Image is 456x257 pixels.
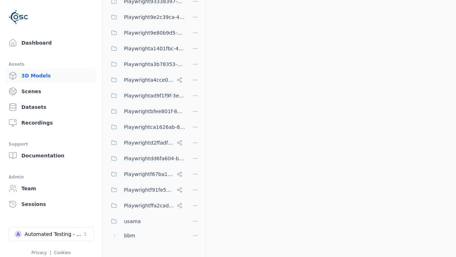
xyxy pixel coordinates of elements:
span: Playwrightf67ba199-386a-42d1-aebc-3b37e79c7296 [124,170,174,178]
span: Playwrightdd6fa604-b4f7-4d6a-9958-9c79f36ddf27 [124,154,185,163]
button: usama [107,214,185,228]
button: Playwrightf91fe523-dd75-44f3-a953-451f6070cb42 [107,183,185,197]
button: Playwrightad9f1f9f-3e6a-4231-8f19-c506bf64a382 [107,89,185,103]
a: Scenes [6,84,97,99]
div: Assets [9,60,94,69]
button: Playwrightdd6fa604-b4f7-4d6a-9958-9c79f36ddf27 [107,151,185,166]
span: | [50,250,51,255]
span: Playwrightbfee801f-8be1-42a6-b774-94c49e43b650 [124,107,185,116]
a: Recordings [6,116,97,130]
div: A [15,231,22,238]
a: Documentation [6,148,97,163]
a: Cookies [54,250,71,255]
button: Playwright9e80b9d5-ab0b-4e8f-a3de-da46b25b8298 [107,26,185,40]
a: Datasets [6,100,97,114]
span: Playwrightf91fe523-dd75-44f3-a953-451f6070cb42 [124,186,174,194]
a: Dashboard [6,36,97,50]
span: Playwright9e80b9d5-ab0b-4e8f-a3de-da46b25b8298 [124,29,185,37]
span: usama [124,217,141,226]
button: Playwright9e2c39ca-48c3-4c03-98f4-0435f3624ea6 [107,10,185,24]
button: Playwrightffa2cad8-0214-4c2f-a758-8e9593c5a37e [107,198,185,213]
span: Playwrightca1626ab-8cec-4ddc-b85a-2f9392fe08d1 [124,123,185,131]
button: bbm [107,228,185,243]
span: bbm [124,231,135,240]
span: Playwrighta1401fbc-43d7-48dd-a309-be935d99d708 [124,44,185,53]
span: Playwrighta4cce06a-a8e6-4c0d-bfc1-93e8d78d750a [124,76,174,84]
span: Playwright9e2c39ca-48c3-4c03-98f4-0435f3624ea6 [124,13,185,21]
a: 3D Models [6,69,97,83]
button: Playwrighta3b78353-5999-46c5-9eab-70007203469a [107,57,185,71]
span: Playwrightd2ffadf0-c973-454c-8fcf-dadaeffcb802 [124,138,174,147]
img: Logo [9,7,28,27]
button: Playwrightbfee801f-8be1-42a6-b774-94c49e43b650 [107,104,185,119]
button: Playwrightca1626ab-8cec-4ddc-b85a-2f9392fe08d1 [107,120,185,134]
button: Playwrightf67ba199-386a-42d1-aebc-3b37e79c7296 [107,167,185,181]
span: Playwrightffa2cad8-0214-4c2f-a758-8e9593c5a37e [124,201,174,210]
a: Privacy [31,250,47,255]
a: Sessions [6,197,97,211]
button: Playwrighta1401fbc-43d7-48dd-a309-be935d99d708 [107,41,185,56]
span: Playwrightad9f1f9f-3e6a-4231-8f19-c506bf64a382 [124,91,185,100]
a: Team [6,181,97,196]
div: Automated Testing - Playwright [25,231,82,238]
button: Playwrighta4cce06a-a8e6-4c0d-bfc1-93e8d78d750a [107,73,185,87]
div: Admin [9,173,94,181]
span: Playwrighta3b78353-5999-46c5-9eab-70007203469a [124,60,185,69]
button: Select a workspace [9,227,94,241]
div: Support [9,140,94,148]
button: Playwrightd2ffadf0-c973-454c-8fcf-dadaeffcb802 [107,136,185,150]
